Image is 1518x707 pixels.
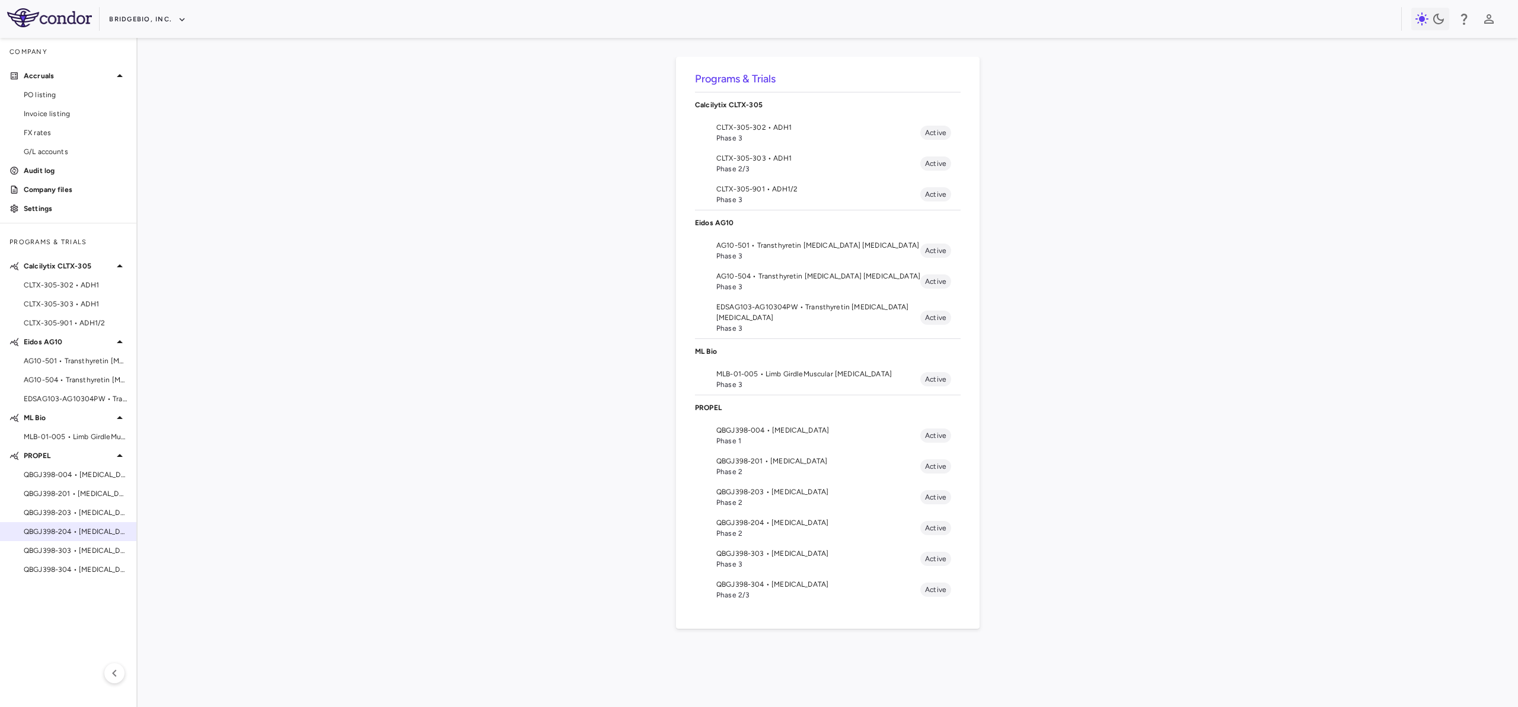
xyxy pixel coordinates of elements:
[695,235,961,266] li: AG10-501 • Transthyretin [MEDICAL_DATA] [MEDICAL_DATA]Phase 3Active
[920,127,951,138] span: Active
[695,402,961,413] p: PROPEL
[695,395,961,420] div: PROPEL
[695,148,961,179] li: CLTX-305-303 • ADH1Phase 2/3Active
[24,564,127,575] span: QBGJ398-304 • [MEDICAL_DATA]
[24,318,127,328] span: CLTX-305-901 • ADH1/2
[695,574,961,605] li: QBGJ398-304 • [MEDICAL_DATA]Phase 2/3Active
[716,271,920,281] span: AG10-504 • Transthyretin [MEDICAL_DATA] [MEDICAL_DATA]
[716,122,920,133] span: CLTX-305-302 • ADH1
[695,543,961,574] li: QBGJ398-303 • [MEDICAL_DATA]Phase 3Active
[920,312,951,323] span: Active
[24,337,113,347] p: Eidos AG10
[24,203,127,214] p: Settings
[24,280,127,290] span: CLTX-305-302 • ADH1
[695,297,961,338] li: EDSAG103-AG10304PW • Transthyretin [MEDICAL_DATA] [MEDICAL_DATA]Phase 3Active
[716,240,920,251] span: AG10-501 • Transthyretin [MEDICAL_DATA] [MEDICAL_DATA]
[716,369,920,379] span: MLB-01-005 • Limb GirdleMuscular [MEDICAL_DATA]
[716,379,920,390] span: Phase 3
[716,456,920,466] span: QBGJ398-201 • [MEDICAL_DATA]
[716,425,920,436] span: QBGJ398-004 • [MEDICAL_DATA]
[716,251,920,261] span: Phase 3
[716,497,920,508] span: Phase 2
[920,584,951,595] span: Active
[24,127,127,138] span: FX rates
[24,469,127,480] span: QBGJ398-004 • [MEDICAL_DATA]
[695,92,961,117] div: Calcilytix CLTX-305
[920,492,951,503] span: Active
[716,184,920,194] span: CLTX-305-901 • ADH1/2
[695,513,961,543] li: QBGJ398-204 • [MEDICAL_DATA]Phase 2Active
[716,579,920,590] span: QBGJ398-304 • [MEDICAL_DATA]
[920,158,951,169] span: Active
[24,431,127,442] span: MLB-01-005 • Limb GirdleMuscular [MEDICAL_DATA]
[7,8,92,27] img: logo-full-SnFGN8VE.png
[695,346,961,357] p: ML Bio
[920,276,951,287] span: Active
[695,217,961,228] p: Eidos AG10
[695,420,961,451] li: QBGJ398-004 • [MEDICAL_DATA]Phase 1Active
[24,412,113,423] p: ML Bio
[24,108,127,119] span: Invoice listing
[695,266,961,297] li: AG10-504 • Transthyretin [MEDICAL_DATA] [MEDICAL_DATA]Phase 3Active
[24,89,127,100] span: PO listing
[24,488,127,499] span: QBGJ398-201 • [MEDICAL_DATA]
[920,189,951,200] span: Active
[695,482,961,513] li: QBGJ398-203 • [MEDICAL_DATA]Phase 2Active
[24,71,113,81] p: Accruals
[695,451,961,482] li: QBGJ398-201 • [MEDICAL_DATA]Phase 2Active
[695,364,961,395] li: MLB-01-005 • Limb GirdleMuscular [MEDICAL_DATA]Phase 3Active
[24,146,127,157] span: G/L accounts
[24,507,127,518] span: QBGJ398-203 • [MEDICAL_DATA]
[24,299,127,309] span: CLTX-305-303 • ADH1
[24,545,127,556] span: QBGJ398-303 • [MEDICAL_DATA]
[716,164,920,174] span: Phase 2/3
[24,375,127,385] span: AG10-504 • Transthyretin [MEDICAL_DATA] [MEDICAL_DATA]
[24,394,127,404] span: EDSAG103-AG10304PW • Transthyretin [MEDICAL_DATA] [MEDICAL_DATA]
[695,71,961,87] h6: Programs & Trials
[716,487,920,497] span: QBGJ398-203 • [MEDICAL_DATA]
[24,450,113,461] p: PROPEL
[24,165,127,176] p: Audit log
[695,339,961,364] div: ML Bio
[716,528,920,539] span: Phase 2
[716,153,920,164] span: CLTX-305-303 • ADH1
[716,133,920,143] span: Phase 3
[716,323,920,334] span: Phase 3
[24,356,127,366] span: AG10-501 • Transthyretin [MEDICAL_DATA] [MEDICAL_DATA]
[716,517,920,528] span: QBGJ398-204 • [MEDICAL_DATA]
[695,179,961,210] li: CLTX-305-901 • ADH1/2Phase 3Active
[920,461,951,472] span: Active
[920,523,951,533] span: Active
[716,548,920,559] span: QBGJ398-303 • [MEDICAL_DATA]
[695,210,961,235] div: Eidos AG10
[920,245,951,256] span: Active
[695,100,961,110] p: Calcilytix CLTX-305
[920,430,951,441] span: Active
[716,466,920,477] span: Phase 2
[920,374,951,385] span: Active
[716,590,920,600] span: Phase 2/3
[716,559,920,570] span: Phase 3
[716,194,920,205] span: Phase 3
[716,302,920,323] span: EDSAG103-AG10304PW • Transthyretin [MEDICAL_DATA] [MEDICAL_DATA]
[24,526,127,537] span: QBGJ398-204 • [MEDICAL_DATA]
[920,554,951,564] span: Active
[716,281,920,292] span: Phase 3
[24,184,127,195] p: Company files
[716,436,920,446] span: Phase 1
[24,261,113,271] p: Calcilytix CLTX-305
[109,10,186,29] button: BridgeBio, Inc.
[695,117,961,148] li: CLTX-305-302 • ADH1Phase 3Active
